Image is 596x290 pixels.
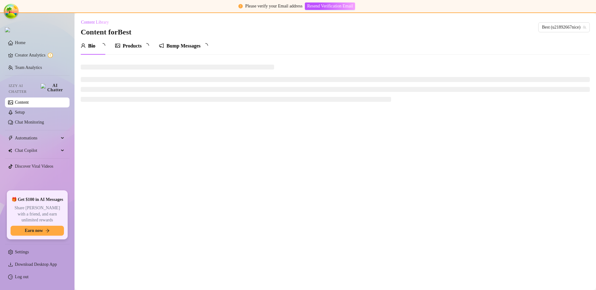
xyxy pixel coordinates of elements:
button: Content Library [81,17,114,27]
div: Bio [88,42,95,50]
span: Share [PERSON_NAME] with a friend, and earn unlimited rewards [11,205,64,223]
a: Discover Viral Videos [15,164,53,169]
div: Products [123,42,142,50]
a: Settings [15,250,29,254]
span: team [583,25,586,29]
span: Izzy AI Chatter [9,83,38,95]
button: Earn nowarrow-right [11,226,64,236]
span: download [8,262,13,267]
span: Earn now [25,228,43,233]
span: loading [100,43,105,48]
span: notification [159,43,164,48]
span: Best (u21892667nice) [542,23,586,32]
span: thunderbolt [8,136,13,141]
a: Setup [15,110,25,115]
span: Automations [15,133,59,143]
div: Bump Messages [166,42,201,50]
span: 🎁 Get $100 in AI Messages [11,197,63,203]
button: Open Tanstack query devtools [5,5,17,17]
button: Resend Verification Email [305,2,355,10]
img: logo.svg [5,27,10,32]
a: Chat Monitoring [15,120,44,125]
span: exclamation-circle [238,4,243,8]
span: user [81,43,86,48]
img: Chat Copilot [8,148,12,153]
span: loading [144,43,149,48]
span: Download Desktop App [15,262,57,267]
span: picture [115,43,120,48]
span: Content Library [81,20,109,25]
span: Resend Verification Email [307,4,353,9]
span: loading [203,43,208,48]
span: arrow-right [45,229,50,233]
a: Home [15,40,25,45]
span: Chat Copilot [15,146,59,156]
img: AI Chatter [41,84,65,92]
a: Team Analytics [15,65,42,70]
div: Please verify your Email address [245,3,302,10]
a: Log out [15,274,29,279]
h3: Content for Best [81,27,131,37]
a: Creator Analytics exclamation-circle [15,50,65,60]
a: Content [15,100,29,105]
